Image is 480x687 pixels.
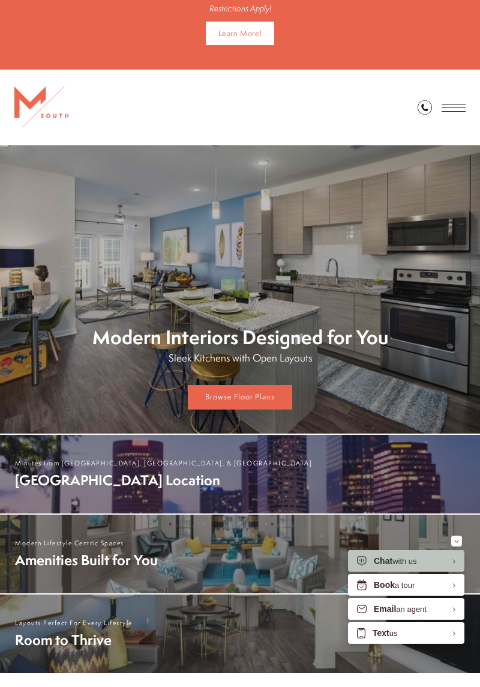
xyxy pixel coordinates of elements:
[101,4,379,14] div: Restrictions Apply!
[188,385,292,410] a: Browse Floor Plans
[15,470,312,489] span: [GEOGRAPHIC_DATA] Location
[15,539,158,547] span: Modern Lifestyle Centric Spaces
[14,86,68,127] img: MSouth
[15,619,133,627] span: Layouts Perfect For Every Lifestyle
[442,104,466,112] button: Open Menu
[418,100,432,117] a: Call Us at 813-570-8014
[18,327,462,348] p: Modern Interiors Designed for You
[15,459,312,467] span: Minutes from [GEOGRAPHIC_DATA], [GEOGRAPHIC_DATA], & [GEOGRAPHIC_DATA]
[18,351,462,365] p: Sleek Kitchens with Open Layouts
[15,630,133,649] span: Room to Thrive
[205,392,274,402] span: Browse Floor Plans
[15,550,158,569] span: Amenities Built for You
[206,22,275,45] a: Learn More!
